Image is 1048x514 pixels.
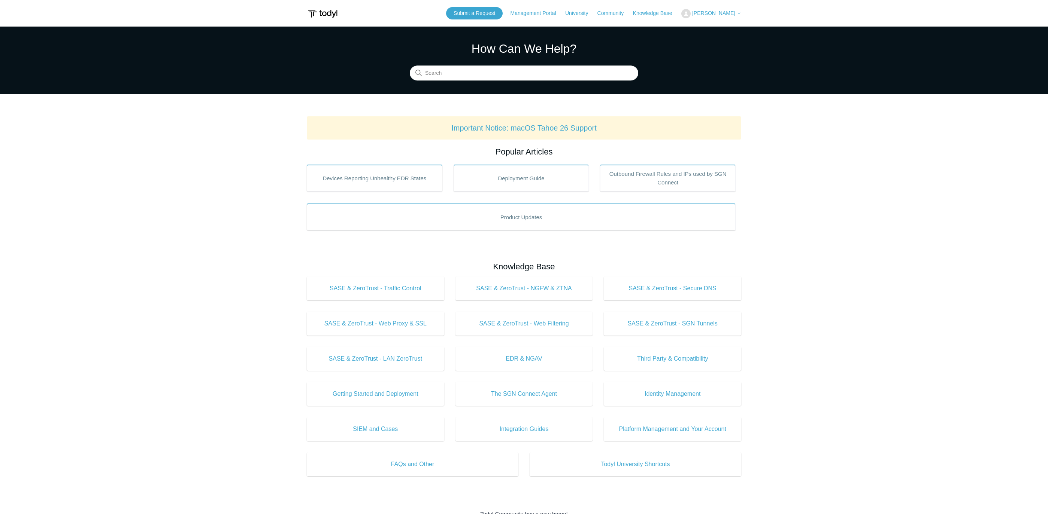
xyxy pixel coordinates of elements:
[454,165,589,192] a: Deployment Guide
[615,354,730,363] span: Third Party & Compatibility
[307,347,444,371] a: SASE & ZeroTrust - LAN ZeroTrust
[307,382,444,406] a: Getting Started and Deployment
[467,319,582,328] span: SASE & ZeroTrust - Web Filtering
[307,417,444,441] a: SIEM and Cases
[307,204,736,230] a: Product Updates
[307,260,741,273] h2: Knowledge Base
[455,347,593,371] a: EDR & NGAV
[307,7,339,21] img: Todyl Support Center Help Center home page
[318,389,433,398] span: Getting Started and Deployment
[307,146,741,158] h2: Popular Articles
[604,276,741,300] a: SASE & ZeroTrust - Secure DNS
[318,460,507,469] span: FAQs and Other
[530,452,741,476] a: Todyl University Shortcuts
[615,284,730,293] span: SASE & ZeroTrust - Secure DNS
[455,312,593,336] a: SASE & ZeroTrust - Web Filtering
[446,7,503,19] a: Submit a Request
[692,10,735,16] span: [PERSON_NAME]
[318,425,433,434] span: SIEM and Cases
[600,165,736,192] a: Outbound Firewall Rules and IPs used by SGN Connect
[318,319,433,328] span: SASE & ZeroTrust - Web Proxy & SSL
[604,347,741,371] a: Third Party & Compatibility
[681,9,741,18] button: [PERSON_NAME]
[467,354,582,363] span: EDR & NGAV
[615,319,730,328] span: SASE & ZeroTrust - SGN Tunnels
[615,425,730,434] span: Platform Management and Your Account
[597,9,631,17] a: Community
[604,382,741,406] a: Identity Management
[307,312,444,336] a: SASE & ZeroTrust - Web Proxy & SSL
[451,124,597,132] a: Important Notice: macOS Tahoe 26 Support
[511,9,564,17] a: Management Portal
[467,389,582,398] span: The SGN Connect Agent
[307,276,444,300] a: SASE & ZeroTrust - Traffic Control
[307,165,442,192] a: Devices Reporting Unhealthy EDR States
[307,452,518,476] a: FAQs and Other
[455,276,593,300] a: SASE & ZeroTrust - NGFW & ZTNA
[455,417,593,441] a: Integration Guides
[633,9,680,17] a: Knowledge Base
[318,284,433,293] span: SASE & ZeroTrust - Traffic Control
[318,354,433,363] span: SASE & ZeroTrust - LAN ZeroTrust
[604,417,741,441] a: Platform Management and Your Account
[565,9,596,17] a: University
[410,66,638,81] input: Search
[541,460,730,469] span: Todyl University Shortcuts
[615,389,730,398] span: Identity Management
[467,284,582,293] span: SASE & ZeroTrust - NGFW & ZTNA
[410,40,638,58] h1: How Can We Help?
[467,425,582,434] span: Integration Guides
[604,312,741,336] a: SASE & ZeroTrust - SGN Tunnels
[455,382,593,406] a: The SGN Connect Agent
